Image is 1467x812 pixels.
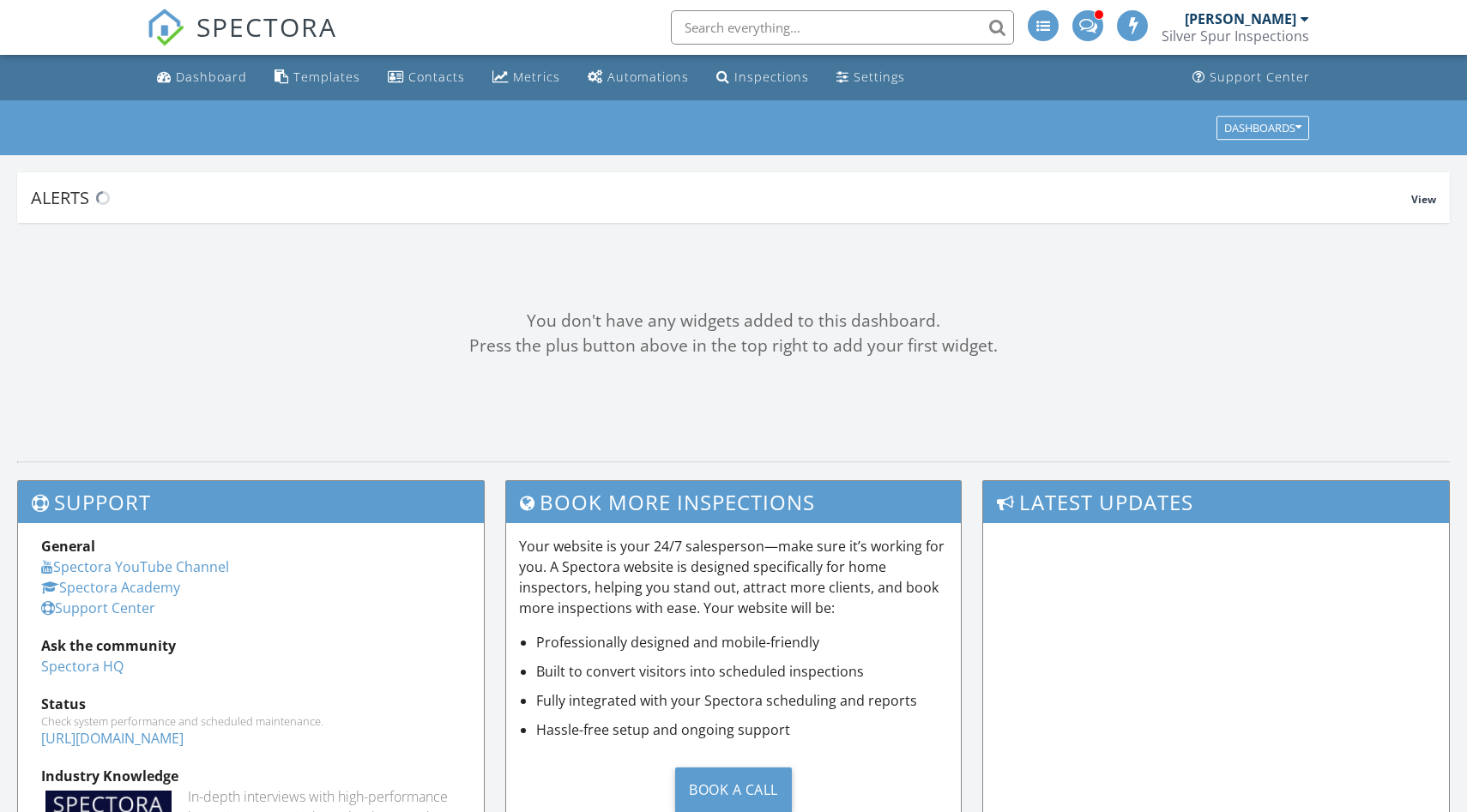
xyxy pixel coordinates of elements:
strong: General [41,537,95,556]
div: Silver Spur Inspections [1162,27,1309,45]
div: Ask the community [41,635,461,656]
li: Fully integrated with your Spectora scheduling and reports [536,690,949,711]
div: Dashboards [1224,122,1301,134]
div: Automations [607,69,689,85]
a: SPECTORA [147,23,337,59]
div: Metrics [513,69,560,85]
a: Support Center [41,598,155,617]
h3: Support [18,481,484,523]
p: Your website is your 24/7 salesperson—make sure it’s working for you. A Spectora website is desig... [519,536,949,618]
div: Press the plus button above in the top right to add your first widget. [17,334,1450,358]
a: Spectora YouTube Channel [41,557,229,576]
a: Metrics [486,62,567,93]
a: Inspections [709,62,816,93]
img: The Best Home Inspection Software - Spectora [147,9,184,46]
div: Dashboard [176,69,247,85]
li: Professionally designed and mobile-friendly [536,632,949,653]
li: Hassle-free setup and ongoing support [536,719,949,740]
a: Support Center [1186,62,1317,93]
div: [PERSON_NAME] [1185,10,1296,27]
li: Built to convert visitors into scheduled inspections [536,661,949,682]
div: Inspections [734,69,809,85]
input: Search everything... [671,10,1014,45]
a: Contacts [381,62,472,93]
button: Dashboards [1216,116,1309,140]
h3: Latest Updates [983,481,1449,523]
div: Templates [293,69,360,85]
a: Automations (Advanced) [581,62,696,93]
a: Spectora HQ [41,657,124,676]
a: Spectora Academy [41,578,180,597]
a: Dashboard [150,62,254,93]
div: Alerts [31,186,1411,209]
div: Contacts [408,69,465,85]
div: Support Center [1210,69,1310,85]
h3: Book More Inspections [506,481,962,523]
a: Templates [268,62,367,93]
div: Check system performance and scheduled maintenance. [41,714,461,728]
span: View [1411,192,1436,207]
a: [URL][DOMAIN_NAME] [41,729,184,748]
a: Settings [830,62,912,93]
span: SPECTORA [196,9,337,45]
div: You don't have any widgets added to this dashboard. [17,309,1450,334]
div: Status [41,694,461,714]
div: Settings [854,69,905,85]
div: Industry Knowledge [41,766,461,786]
